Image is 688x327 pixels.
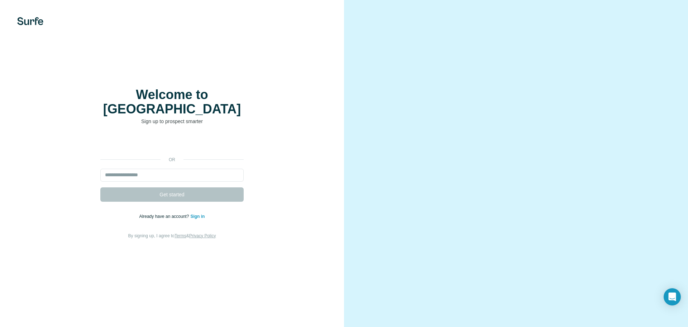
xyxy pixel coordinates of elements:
[139,214,191,219] span: Already have an account?
[100,118,244,125] p: Sign up to prospect smarter
[128,233,216,238] span: By signing up, I agree to &
[97,136,247,151] iframe: Sign in with Google Button
[664,288,681,305] div: Open Intercom Messenger
[175,233,186,238] a: Terms
[100,88,244,116] h1: Welcome to [GEOGRAPHIC_DATA]
[161,157,183,163] p: or
[190,214,205,219] a: Sign in
[17,17,43,25] img: Surfe's logo
[189,233,216,238] a: Privacy Policy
